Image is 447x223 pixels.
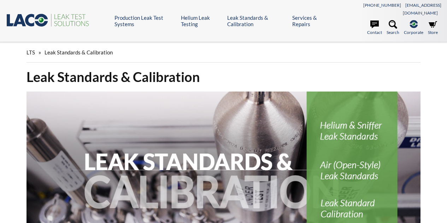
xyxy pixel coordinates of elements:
[181,14,222,27] a: Helium Leak Testing
[114,14,175,27] a: Production Leak Test Systems
[404,29,423,36] span: Corporate
[27,68,420,86] h1: Leak Standards & Calibration
[363,2,401,8] a: [PHONE_NUMBER]
[292,14,331,27] a: Services & Repairs
[367,20,382,36] a: Contact
[428,20,438,36] a: Store
[27,49,35,55] span: LTS
[227,14,287,27] a: Leak Standards & Calibration
[45,49,113,55] span: Leak Standards & Calibration
[387,20,399,36] a: Search
[27,42,420,63] div: »
[403,2,441,16] a: [EMAIL_ADDRESS][DOMAIN_NAME]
